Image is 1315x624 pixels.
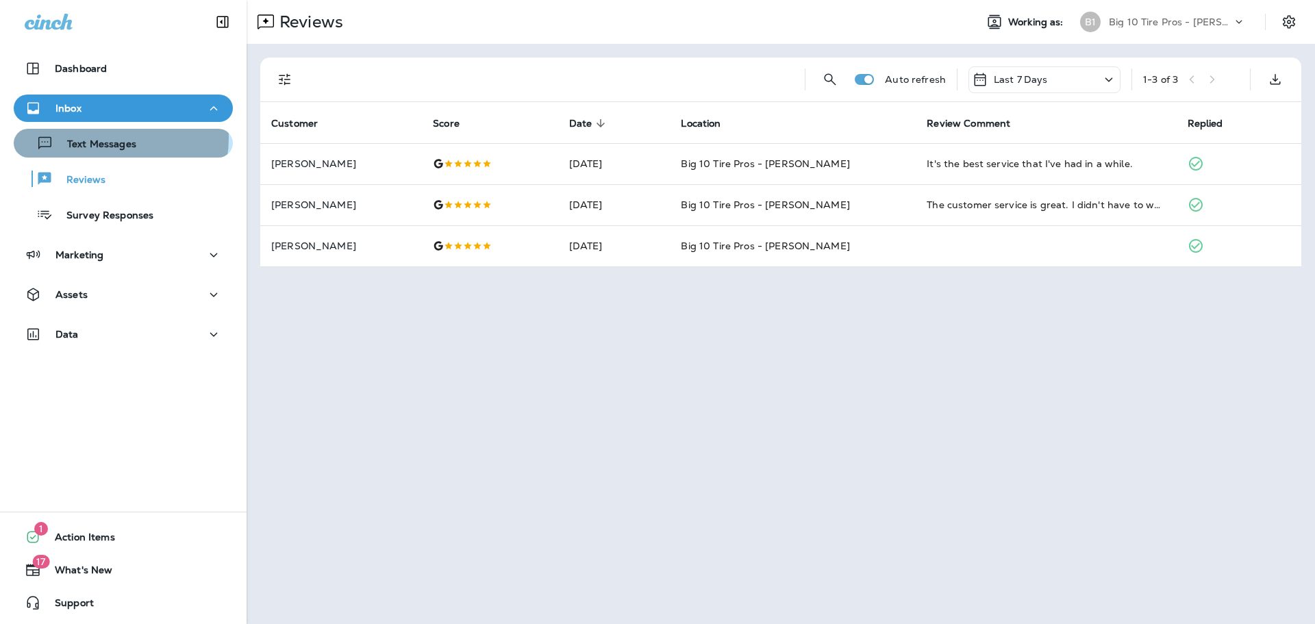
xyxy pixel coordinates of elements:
div: The customer service is great. I didn't have to wait all day to get my car back and I was satisfi... [927,198,1165,212]
span: Big 10 Tire Pros - [PERSON_NAME] [681,240,849,252]
span: Location [681,118,721,129]
p: Survey Responses [53,210,153,223]
p: Dashboard [55,63,107,74]
button: Marketing [14,241,233,269]
span: Score [433,117,477,129]
span: Replied [1188,117,1241,129]
button: Dashboard [14,55,233,82]
button: Collapse Sidebar [203,8,242,36]
div: 1 - 3 of 3 [1143,74,1178,85]
span: Review Comment [927,118,1010,129]
span: Support [41,597,94,614]
p: Assets [55,289,88,300]
span: Customer [271,117,336,129]
button: 1Action Items [14,523,233,551]
button: Export as CSV [1262,66,1289,93]
button: Reviews [14,164,233,193]
button: Inbox [14,95,233,122]
button: 17What's New [14,556,233,584]
span: Location [681,117,738,129]
button: Settings [1277,10,1301,34]
p: Reviews [274,12,343,32]
span: Big 10 Tire Pros - [PERSON_NAME] [681,158,849,170]
td: [DATE] [558,184,671,225]
button: Data [14,321,233,348]
button: Search Reviews [816,66,844,93]
span: Working as: [1008,16,1066,28]
span: What's New [41,564,112,581]
span: 17 [32,555,49,569]
div: It's the best service that I've had in a while. [927,157,1165,171]
span: Score [433,118,460,129]
p: Auto refresh [885,74,946,85]
p: Reviews [53,174,105,187]
p: Last 7 Days [994,74,1048,85]
p: [PERSON_NAME] [271,158,411,169]
button: Assets [14,281,233,308]
p: Big 10 Tire Pros - [PERSON_NAME] [1109,16,1232,27]
p: [PERSON_NAME] [271,240,411,251]
p: [PERSON_NAME] [271,199,411,210]
div: B1 [1080,12,1101,32]
span: Customer [271,118,318,129]
td: [DATE] [558,225,671,266]
p: Marketing [55,249,103,260]
td: [DATE] [558,143,671,184]
span: Action Items [41,532,115,548]
span: Big 10 Tire Pros - [PERSON_NAME] [681,199,849,211]
p: Data [55,329,79,340]
button: Filters [271,66,299,93]
button: Text Messages [14,129,233,158]
span: Date [569,118,592,129]
span: 1 [34,522,48,536]
span: Review Comment [927,117,1028,129]
span: Replied [1188,118,1223,129]
span: Date [569,117,610,129]
p: Inbox [55,103,82,114]
button: Survey Responses [14,200,233,229]
button: Support [14,589,233,616]
p: Text Messages [53,138,136,151]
